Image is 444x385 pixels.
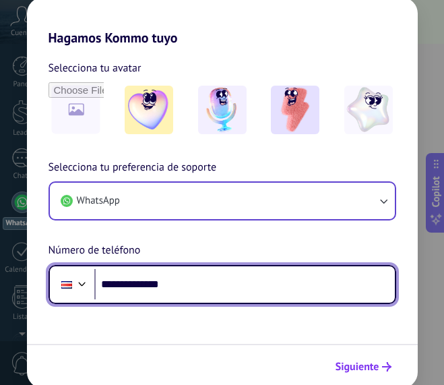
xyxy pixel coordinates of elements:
div: Costa Rica: + 506 [54,270,80,299]
span: Selecciona tu preferencia de soporte [49,159,217,177]
span: Número de teléfono [49,242,141,260]
span: Siguiente [336,362,379,372]
img: -1.jpeg [125,86,173,134]
button: WhatsApp [50,183,395,219]
span: WhatsApp [77,194,120,208]
img: -3.jpeg [271,86,319,134]
img: -2.jpeg [198,86,247,134]
span: Selecciona tu avatar [49,59,141,77]
img: -4.jpeg [344,86,393,134]
button: Siguiente [329,355,398,378]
